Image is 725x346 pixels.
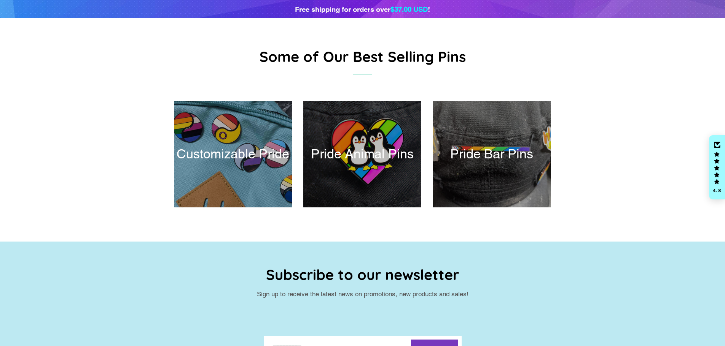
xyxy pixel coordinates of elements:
div: Free shipping for orders over ! [295,4,430,14]
div: 4.8 [712,188,722,193]
a: Pride Bar Pins [433,101,551,207]
p: Sign up to receive the latest news on promotions, new products and sales! [174,289,551,299]
a: Pride Animal Pins [303,101,421,207]
h2: Some of Our Best Selling Pins [174,46,551,66]
h2: Subscribe to our newsletter [174,264,551,284]
div: Click to open Judge.me floating reviews tab [709,135,725,200]
span: $37.00 USD [390,5,428,13]
a: Customizable Pride [174,101,292,207]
